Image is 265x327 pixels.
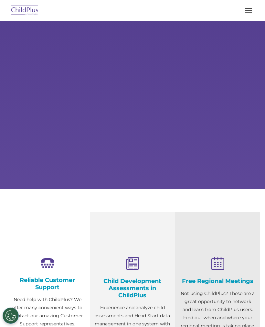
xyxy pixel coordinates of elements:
[95,278,170,299] h4: Child Development Assessments in ChildPlus
[10,3,40,18] img: ChildPlus by Procare Solutions
[3,308,19,324] button: Cookies Settings
[10,277,85,291] h4: Reliable Customer Support
[180,278,255,285] h4: Free Regional Meetings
